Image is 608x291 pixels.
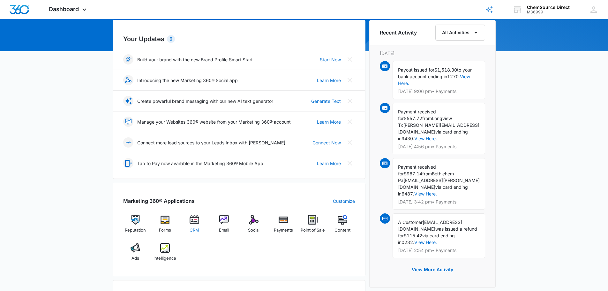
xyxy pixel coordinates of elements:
[404,233,422,238] span: $115.42
[137,98,273,104] p: Create powerful brand messaging with our new AI text generator
[398,122,479,134] span: [PERSON_NAME][EMAIL_ADDRESS][DOMAIN_NAME]
[137,77,238,84] p: Introducing the new Marketing 360® Social app
[301,215,325,238] a: Point of Sale
[49,6,79,12] span: Dashboard
[153,215,177,238] a: Forms
[398,233,455,245] span: via card ending in
[317,77,341,84] a: Learn More
[402,191,414,196] span: 6487.
[414,136,437,141] a: View Here.
[137,160,263,167] p: Tap to Pay now available in the Marketing 360® Mobile App
[345,96,355,106] button: Close
[219,227,229,234] span: Email
[422,116,432,121] span: from
[345,137,355,148] button: Close
[320,56,341,63] a: Start Now
[345,54,355,65] button: Close
[212,215,236,238] a: Email
[242,215,266,238] a: Social
[414,240,437,245] a: View Here.
[398,89,480,94] p: [DATE] 9:06 pm • Payments
[398,178,480,190] span: [EMAIL_ADDRESS][PERSON_NAME][DOMAIN_NAME]
[317,160,341,167] a: Learn More
[398,67,434,73] span: Payout issued for
[345,75,355,85] button: Close
[248,227,259,234] span: Social
[398,219,423,225] span: A Customer
[527,5,570,10] div: account name
[159,227,171,234] span: Forms
[398,144,480,149] p: [DATE] 4:56 pm • Payments
[404,171,422,176] span: $967.14
[405,262,460,277] button: View More Activity
[131,255,139,262] span: Ads
[435,25,485,41] button: All Activities
[398,226,477,238] span: was issued a refund for
[380,50,485,57] p: [DATE]
[422,171,432,176] span: from
[137,119,291,125] p: Manage your Websites 360® website from your Marketing 360® account
[398,219,462,232] span: [EMAIL_ADDRESS][DOMAIN_NAME]
[414,191,437,196] a: View Here.
[123,215,148,238] a: Reputation
[317,119,341,125] a: Learn More
[345,158,355,168] button: Close
[154,255,176,262] span: Intelligence
[123,197,195,205] h2: Marketing 360® Applications
[527,10,570,14] div: account id
[167,35,175,43] div: 6
[123,243,148,266] a: Ads
[274,227,293,234] span: Payments
[137,56,253,63] p: Build your brand with the new Brand Profile Smart Start
[404,116,422,121] span: $557.72
[398,109,436,121] span: Payment received for
[402,240,414,245] span: 0232.
[334,227,350,234] span: Content
[447,74,460,79] span: 1270.
[398,200,480,204] p: [DATE] 3:42 pm • Payments
[125,227,146,234] span: Reputation
[153,243,177,266] a: Intelligence
[190,227,199,234] span: CRM
[398,248,480,253] p: [DATE] 2:54 pm • Payments
[182,215,207,238] a: CRM
[398,164,436,176] span: Payment received for
[330,215,355,238] a: Content
[380,29,417,36] h6: Recent Activity
[312,139,341,146] a: Connect Now
[271,215,296,238] a: Payments
[345,117,355,127] button: Close
[301,227,325,234] span: Point of Sale
[123,34,355,44] h2: Your Updates
[402,136,414,141] span: 9430.
[137,139,285,146] p: Connect more lead sources to your Leads Inbox with [PERSON_NAME]
[434,67,457,73] span: $1,518.30
[333,198,355,204] a: Customize
[311,98,341,104] a: Generate Text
